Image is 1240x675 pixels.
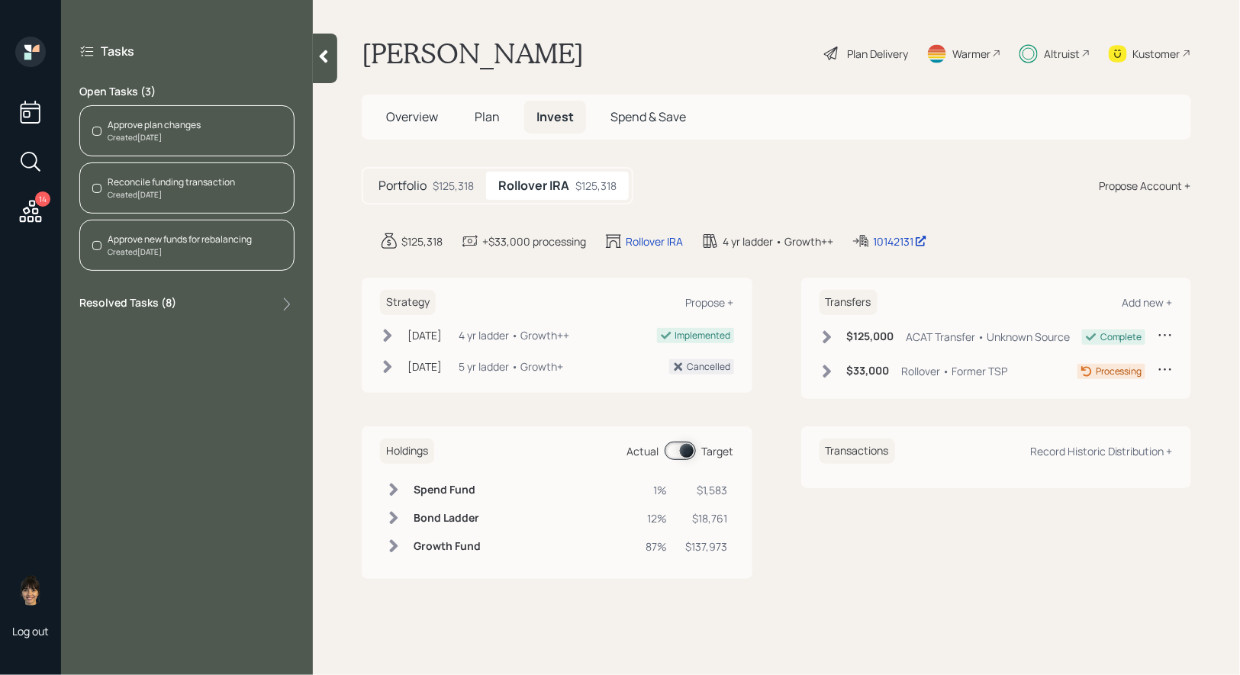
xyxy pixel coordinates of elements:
[108,118,201,132] div: Approve plan changes
[108,189,235,201] div: Created [DATE]
[12,624,49,638] div: Log out
[723,233,833,249] div: 4 yr ladder • Growth++
[686,295,734,310] div: Propose +
[686,482,728,498] div: $1,583
[688,360,731,374] div: Cancelled
[1133,46,1180,62] div: Kustomer
[902,363,1008,379] div: Rollover • Former TSP
[610,108,686,125] span: Spend & Save
[1044,46,1080,62] div: Altruist
[820,290,878,315] h6: Transfers
[414,484,481,497] h6: Spend Fund
[907,329,1071,345] div: ACAT Transfer • Unknown Source
[482,233,586,249] div: +$33,000 processing
[380,439,434,464] h6: Holdings
[646,538,668,554] div: 87%
[646,510,668,526] div: 12%
[108,246,252,258] div: Created [DATE]
[401,233,443,249] div: $125,318
[378,178,427,193] h5: Portfolio
[35,191,50,207] div: 14
[414,540,481,553] h6: Growth Fund
[820,439,895,464] h6: Transactions
[686,538,728,554] div: $137,973
[386,108,438,125] span: Overview
[626,233,683,249] div: Rollover IRA
[79,84,295,99] label: Open Tasks ( 3 )
[1122,295,1173,310] div: Add new +
[362,37,584,70] h1: [PERSON_NAME]
[475,108,500,125] span: Plan
[847,365,890,378] h6: $33,000
[15,575,46,606] img: treva-nostdahl-headshot.png
[407,327,442,343] div: [DATE]
[459,358,563,374] div: 5 yr ladder • Growth+
[536,108,574,125] span: Invest
[847,330,894,343] h6: $125,000
[433,178,474,194] div: $125,318
[459,327,569,343] div: 4 yr ladder • Growth++
[675,329,731,342] div: Implemented
[79,295,176,313] label: Resolved Tasks ( 8 )
[380,290,436,315] h6: Strategy
[847,46,908,62] div: Plan Delivery
[1030,444,1173,458] div: Record Historic Distribution +
[498,178,569,193] h5: Rollover IRA
[108,175,235,189] div: Reconcile funding transaction
[1096,365,1142,378] div: Processing
[1099,178,1191,194] div: Propose Account +
[686,510,728,526] div: $18,761
[108,233,252,246] div: Approve new funds for rebalancing
[414,512,481,525] h6: Bond Ladder
[407,358,442,374] div: [DATE]
[575,178,617,194] div: $125,318
[108,132,201,143] div: Created [DATE]
[627,443,659,459] div: Actual
[1100,330,1142,344] div: Complete
[101,43,134,59] label: Tasks
[702,443,734,459] div: Target
[952,46,990,62] div: Warmer
[873,233,927,249] div: 10142131
[646,482,668,498] div: 1%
